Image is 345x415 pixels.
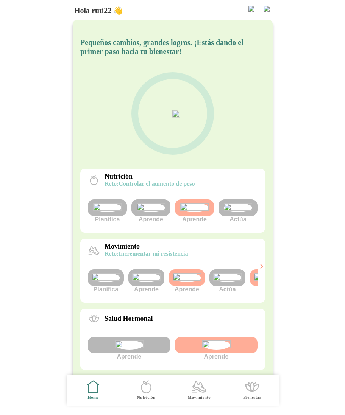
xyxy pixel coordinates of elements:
div: Aprende [128,269,164,293]
ion-label: Nutrición [137,395,155,400]
div: Actúa [219,199,258,223]
p: Controlar el aumento de peso [105,180,195,187]
div: Aprende [175,337,258,360]
div: Planifica [88,269,124,293]
p: Salud Hormonal [105,315,153,323]
ion-label: Home [87,395,99,400]
div: Planifica [88,199,127,223]
div: Aprende [169,269,205,293]
div: Actúa [250,269,286,293]
div: Aprende [131,199,170,223]
h5: Hola ruti22 👋 [74,6,123,15]
div: Actúa [209,269,245,293]
p: Nutrición [105,173,195,180]
p: Movimiento [105,242,188,250]
ion-label: Bienestar [243,395,261,400]
div: Aprende [175,199,214,223]
span: reto: [105,180,119,187]
span: reto: [105,250,119,257]
ion-label: Movimiento [187,395,210,400]
h5: Pequeños cambios, grandes logros. ¡Estás dando el primer paso hacia tu bienestar! [80,38,265,56]
div: Aprende [88,337,170,360]
p: Incrementar mi resistencia [105,250,188,257]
